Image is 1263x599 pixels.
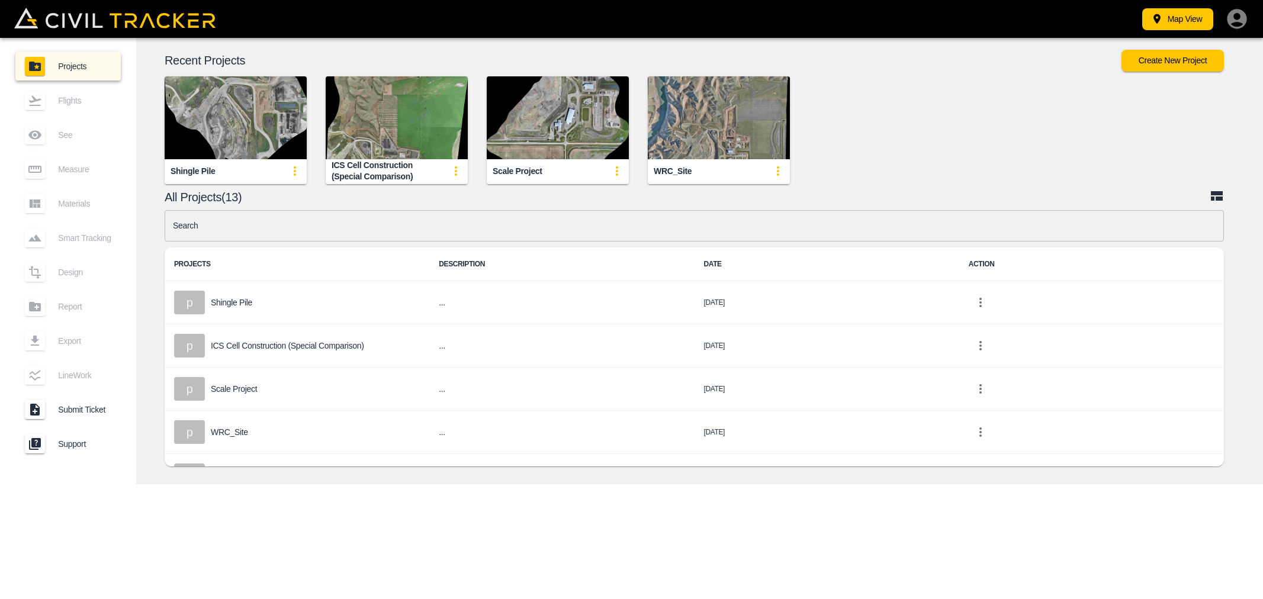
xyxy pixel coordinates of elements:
[326,76,468,159] img: ICS Cell Construction (Special Comparison)
[15,395,121,424] a: Submit Ticket
[695,411,959,454] td: [DATE]
[695,368,959,411] td: [DATE]
[58,62,111,71] span: Projects
[174,291,205,314] div: p
[487,76,629,159] img: Scale Project
[654,166,692,177] div: WRC_Site
[766,159,790,183] button: update-card-details
[695,247,959,281] th: DATE
[14,8,216,28] img: Civil Tracker
[332,160,444,182] div: ICS Cell Construction (Special Comparison)
[695,454,959,497] td: [DATE]
[15,52,121,80] a: Projects
[1142,8,1213,30] button: Map View
[439,425,684,440] h6: ...
[211,341,364,350] p: ICS Cell Construction (Special Comparison)
[211,427,248,437] p: WRC_Site
[959,247,1224,281] th: ACTION
[439,339,684,353] h6: ...
[283,159,307,183] button: update-card-details
[58,405,111,414] span: Submit Ticket
[15,430,121,458] a: Support
[695,281,959,324] td: [DATE]
[165,76,307,159] img: Shingle Pile
[695,324,959,368] td: [DATE]
[429,247,694,281] th: DESCRIPTION
[439,382,684,397] h6: ...
[174,377,205,401] div: p
[165,56,1121,65] p: Recent Projects
[171,166,215,177] div: Shingle Pile
[605,159,629,183] button: update-card-details
[439,295,684,310] h6: ...
[648,76,790,159] img: WRC_Site
[174,334,205,358] div: p
[58,439,111,449] span: Support
[174,420,205,444] div: p
[493,166,542,177] div: Scale Project
[211,384,257,394] p: Scale Project
[211,298,252,307] p: Shingle Pile
[174,463,205,487] div: p
[444,159,468,183] button: update-card-details
[165,247,429,281] th: PROJECTS
[165,192,1210,202] p: All Projects(13)
[1121,50,1224,72] button: Create New Project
